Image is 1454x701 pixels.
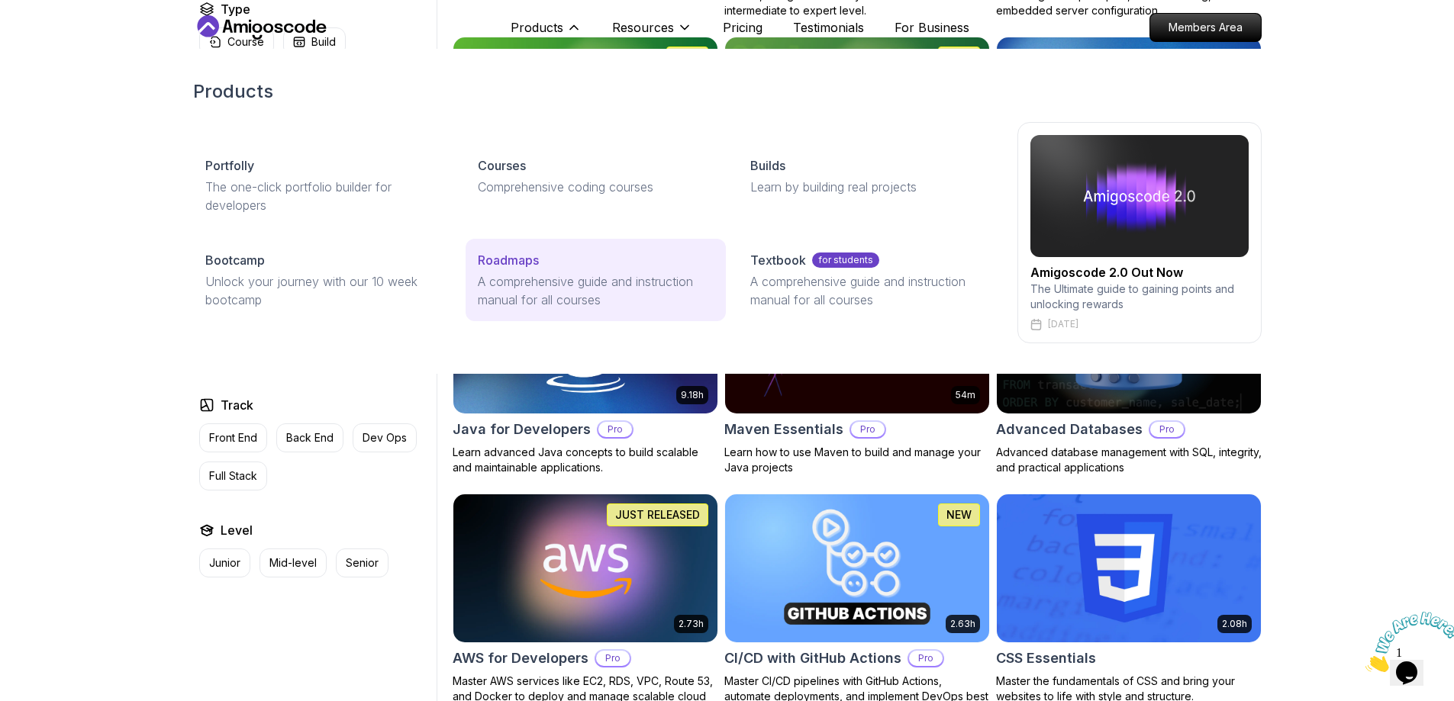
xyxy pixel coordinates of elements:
img: CSS Essentials card [997,494,1261,642]
p: Unlock your journey with our 10 week bootcamp [205,272,441,309]
p: 2.63h [950,618,975,630]
p: Back End [286,430,334,445]
h2: AWS for Developers [453,648,588,669]
p: 2.08h [1222,618,1247,630]
p: Builds [750,156,785,175]
a: PortfollyThe one-click portfolio builder for developers [193,144,453,227]
p: Full Stack [209,468,257,484]
a: BuildsLearn by building real projects [738,144,998,208]
p: for students [812,252,879,268]
a: CoursesComprehensive coding courses [466,144,726,208]
p: NEW [946,507,972,523]
h2: Level [221,521,253,539]
button: Resources [612,18,692,49]
img: amigoscode 2.0 [1030,135,1249,257]
button: Front End [199,423,267,452]
button: Mid-level [260,548,327,577]
img: CI/CD with GitHub Actions card [725,494,989,642]
a: Members Area [1149,13,1262,42]
p: Bootcamp [205,251,265,269]
a: For Business [895,18,969,37]
h2: Products [193,79,1262,104]
h2: Java for Developers [453,419,591,440]
button: Dev Ops [353,423,417,452]
p: Resources [612,18,674,37]
img: AWS for Developers card [453,494,717,642]
p: Members Area [1150,14,1261,41]
p: Front End [209,430,257,445]
p: Pro [1150,422,1184,437]
p: The Ultimate guide to gaining points and unlocking rewards [1030,281,1249,312]
a: Testimonials [793,18,864,37]
p: Junior [209,555,240,571]
p: Pro [596,651,630,666]
p: Pro [851,422,885,437]
p: 9.18h [681,389,704,401]
p: Courses [478,156,526,175]
p: Comprehensive coding courses [478,178,714,196]
p: Pro [909,651,943,666]
p: Learn advanced Java concepts to build scalable and maintainable applications. [453,445,718,475]
button: Products [511,18,582,49]
h2: Track [221,396,253,414]
p: Portfolly [205,156,254,175]
a: Pricing [723,18,762,37]
p: Products [511,18,563,37]
h2: Advanced Databases [996,419,1143,440]
p: Senior [346,555,379,571]
p: 54m [956,389,975,401]
p: A comprehensive guide and instruction manual for all courses [750,272,986,309]
a: amigoscode 2.0Amigoscode 2.0 Out NowThe Ultimate guide to gaining points and unlocking rewards[DATE] [1017,122,1262,343]
iframe: chat widget [1359,606,1454,678]
p: Pro [598,422,632,437]
span: 1 [6,6,12,19]
p: Learn by building real projects [750,178,986,196]
button: Senior [336,548,388,577]
p: A comprehensive guide and instruction manual for all courses [478,272,714,309]
button: Back End [276,423,343,452]
a: Textbookfor studentsA comprehensive guide and instruction manual for all courses [738,239,998,321]
p: Mid-level [269,555,317,571]
p: 2.73h [679,618,704,630]
p: The one-click portfolio builder for developers [205,178,441,214]
p: JUST RELEASED [615,507,700,523]
h2: Maven Essentials [724,419,843,440]
button: Junior [199,548,250,577]
p: Roadmaps [478,251,539,269]
p: Learn how to use Maven to build and manage your Java projects [724,445,990,475]
p: Textbook [750,251,806,269]
p: Dev Ops [363,430,407,445]
button: Full Stack [199,461,267,490]
h2: Amigoscode 2.0 Out Now [1030,263,1249,281]
h2: CSS Essentials [996,648,1096,669]
a: RoadmapsA comprehensive guide and instruction manual for all courses [466,239,726,321]
p: Advanced database management with SQL, integrity, and practical applications [996,445,1262,475]
p: [DATE] [1048,318,1078,330]
a: BootcampUnlock your journey with our 10 week bootcamp [193,239,453,321]
h2: CI/CD with GitHub Actions [724,648,901,669]
img: Chat attention grabber [6,6,101,66]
